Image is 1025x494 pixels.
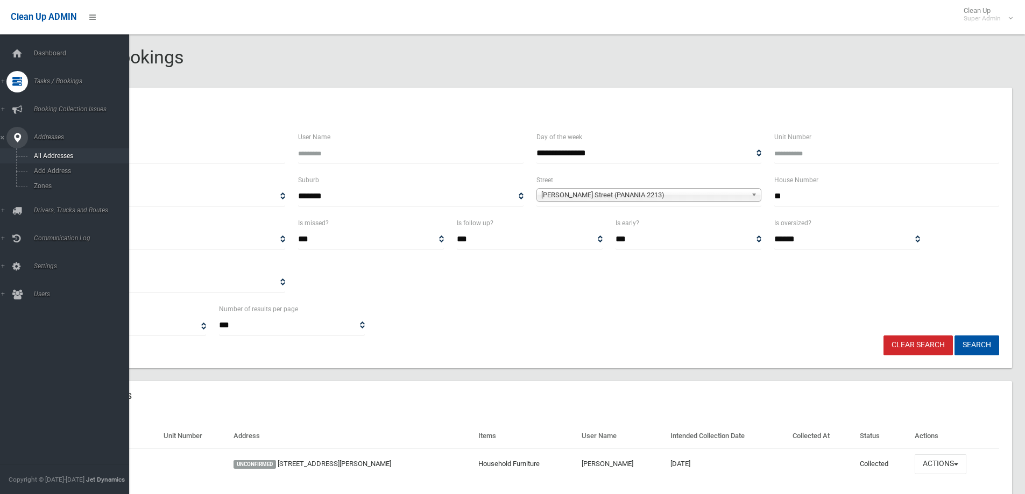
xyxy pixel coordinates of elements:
label: Is follow up? [457,217,493,229]
span: Users [31,290,137,298]
th: Intended Collection Date [666,424,788,448]
button: Actions [915,454,966,474]
span: Clean Up [958,6,1012,23]
label: Is missed? [298,217,329,229]
span: Clean Up ADMIN [11,12,76,22]
a: [STREET_ADDRESS][PERSON_NAME] [278,460,391,468]
label: House Number [774,174,818,186]
th: User Name [577,424,666,448]
span: UNCONFIRMED [234,460,276,469]
span: Dashboard [31,49,137,57]
th: Actions [910,424,999,448]
span: Drivers, Trucks and Routes [31,206,137,214]
label: Number of results per page [219,303,298,315]
label: Suburb [298,174,319,186]
label: User Name [298,131,330,143]
td: Household Furniture [474,448,577,479]
th: Items [474,424,577,448]
span: Addresses [31,133,137,141]
span: Settings [31,262,137,270]
button: Search [955,335,999,355]
label: Unit Number [774,131,811,143]
th: Status [856,424,910,448]
strong: Jet Dynamics [86,476,125,483]
span: Communication Log [31,234,137,242]
span: [PERSON_NAME] Street (PANANIA 2213) [541,189,747,202]
span: Booking Collection Issues [31,105,137,113]
th: Collected At [788,424,856,448]
label: Is early? [616,217,639,229]
span: All Addresses [31,152,128,160]
label: Day of the week [536,131,582,143]
label: Street [536,174,553,186]
span: Tasks / Bookings [31,77,137,85]
th: Address [229,424,474,448]
td: Collected [856,448,910,479]
td: [DATE] [666,448,788,479]
span: Zones [31,182,128,190]
span: Add Address [31,167,128,175]
span: Copyright © [DATE]-[DATE] [9,476,84,483]
td: [PERSON_NAME] [577,448,666,479]
th: Unit Number [159,424,229,448]
small: Super Admin [964,15,1001,23]
a: Clear Search [883,335,953,355]
label: Is oversized? [774,217,811,229]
